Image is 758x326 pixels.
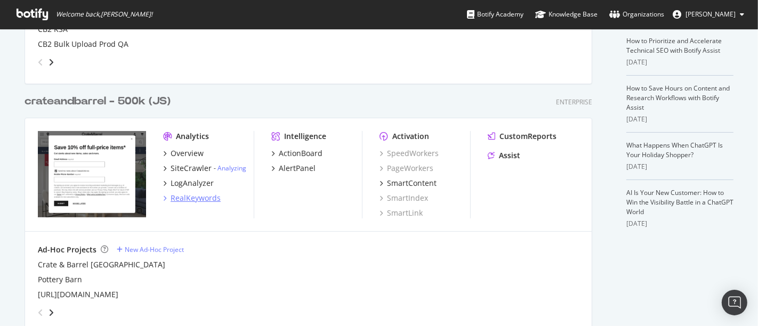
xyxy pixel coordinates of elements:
div: Overview [171,148,204,159]
div: crateandbarrel - 500k (JS) [25,94,171,109]
a: AI Is Your New Customer: How to Win the Visibility Battle in a ChatGPT World [626,188,733,216]
div: [DATE] [626,115,733,124]
a: SpeedWorkers [380,148,439,159]
div: RealKeywords [171,193,221,203]
a: Assist [488,150,520,161]
div: Intelligence [284,131,326,142]
a: SmartLink [380,208,423,218]
a: SmartContent [380,178,437,189]
div: angle-right [47,57,55,68]
a: AlertPanel [271,163,316,174]
a: What Happens When ChatGPT Is Your Holiday Shopper? [626,141,723,159]
div: ActionBoard [279,148,322,159]
div: SmartContent [387,178,437,189]
button: [PERSON_NAME] [664,6,753,23]
span: Heather Cordonnier [686,10,736,19]
a: SmartIndex [380,193,428,203]
div: AlertPanel [279,163,316,174]
div: Organizations [609,9,664,20]
img: crateandbarrel.com [38,131,146,217]
div: angle-left [34,304,47,321]
a: Analyzing [217,164,246,173]
a: [URL][DOMAIN_NAME] [38,289,118,300]
a: crateandbarrel - 500k (JS) [25,94,175,109]
div: [DATE] [626,58,733,67]
div: Activation [392,131,429,142]
div: CustomReports [499,131,557,142]
a: CustomReports [488,131,557,142]
span: Welcome back, [PERSON_NAME] ! [56,10,152,19]
a: LogAnalyzer [163,178,214,189]
a: CB2 Bulk Upload Prod QA [38,39,128,50]
a: RealKeywords [163,193,221,203]
div: angle-right [47,307,55,318]
a: ActionBoard [271,148,322,159]
div: Analytics [176,131,209,142]
a: How to Prioritize and Accelerate Technical SEO with Botify Assist [626,36,722,55]
div: SiteCrawler [171,163,212,174]
a: Overview [163,148,204,159]
a: Pottery Barn [38,274,82,285]
div: Ad-Hoc Projects [38,244,96,255]
a: PageWorkers [380,163,433,174]
div: Open Intercom Messenger [722,290,747,315]
div: Botify Academy [467,9,523,20]
div: Enterprise [556,97,592,107]
div: angle-left [34,54,47,71]
div: Assist [499,150,520,161]
div: Knowledge Base [535,9,598,20]
a: New Ad-Hoc Project [117,245,184,254]
div: New Ad-Hoc Project [125,245,184,254]
a: How to Save Hours on Content and Research Workflows with Botify Assist [626,84,730,112]
div: LogAnalyzer [171,178,214,189]
div: [DATE] [626,162,733,172]
a: SiteCrawler- Analyzing [163,163,246,174]
div: [DATE] [626,219,733,229]
div: - [214,164,246,173]
a: Crate & Barrel [GEOGRAPHIC_DATA] [38,259,165,270]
